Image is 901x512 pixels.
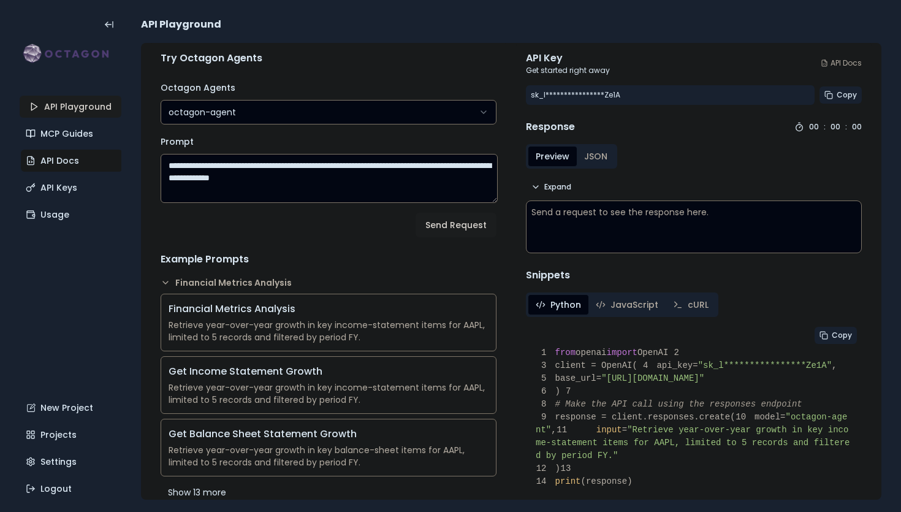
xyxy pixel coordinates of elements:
h4: Response [526,120,575,134]
a: API Keys [21,177,123,199]
a: API Playground [20,96,121,118]
a: API Docs [21,150,123,172]
span: cURL [688,299,709,311]
span: 12 [536,462,555,475]
span: openai [576,348,606,357]
span: 2 [668,346,688,359]
div: 00 [831,122,840,132]
span: ) [536,464,560,473]
span: Copy [832,331,852,340]
span: 14 [536,475,555,488]
div: Retrieve year-over-year growth in key balance-sheet items for AAPL, limited to 5 records and filt... [169,444,489,468]
span: 13 [560,462,580,475]
span: = [622,425,627,435]
a: Settings [21,451,123,473]
div: Get Income Statement Growth [169,364,489,379]
div: Financial Metrics Analysis [169,302,489,316]
span: api_key= [656,361,698,370]
span: from [555,348,576,357]
span: import [607,348,637,357]
div: : [845,122,847,132]
button: JSON [577,147,615,166]
label: Octagon Agents [161,82,235,94]
span: , [832,361,837,370]
label: Prompt [161,136,194,148]
h4: Snippets [526,268,862,283]
div: Retrieve year-over-year growth in key income-statement items for AAPL, limited to 5 records and f... [169,319,489,343]
span: base_url= [555,373,602,383]
a: Projects [21,424,123,446]
span: ) [536,386,560,396]
span: 11 [557,424,576,437]
a: MCP Guides [21,123,123,145]
span: client = OpenAI( [536,361,637,370]
a: Logout [21,478,123,500]
a: Usage [21,204,123,226]
span: API Playground [141,17,221,32]
div: Send a request to see the response here. [531,206,856,218]
span: 1 [536,346,555,359]
span: response = client.responses.create( [536,412,736,422]
span: Expand [544,182,571,192]
button: Preview [528,147,577,166]
button: Copy [819,86,862,104]
button: Show 13 more [161,481,496,503]
button: Copy [815,327,857,344]
div: API Key [526,51,610,66]
span: 7 [560,385,580,398]
span: 9 [536,411,555,424]
span: 10 [736,411,755,424]
span: input [596,425,622,435]
div: 00 [852,122,862,132]
span: OpenAI [637,348,668,357]
h4: Example Prompts [161,252,496,267]
span: 3 [536,359,555,372]
div: : [824,122,826,132]
span: (response) [581,476,633,486]
a: New Project [21,397,123,419]
span: # Make the API call using the responses endpoint [555,399,802,409]
button: Send Request [416,213,496,237]
a: API Docs [821,58,862,68]
span: print [555,476,581,486]
span: 8 [536,398,555,411]
span: 4 [637,359,657,372]
img: logo-rect-yK7x_WSZ.svg [20,42,121,66]
div: Retrieve year-over-year growth in key income-statement items for AAPL, limited to 5 records and f... [169,381,489,406]
div: Get Balance Sheet Statement Growth [169,427,489,441]
span: Python [550,299,581,311]
span: 5 [536,372,555,385]
span: JavaScript [610,299,658,311]
h4: Try Octagon Agents [161,51,496,66]
span: 6 [536,385,555,398]
span: Copy [837,90,857,100]
span: , [551,425,556,435]
p: Get started right away [526,66,610,75]
span: "Retrieve year-over-year growth in key income-statement items for AAPL, limited to 5 records and ... [536,425,850,460]
span: model= [755,412,785,422]
div: 00 [809,122,819,132]
span: "[URL][DOMAIN_NAME]" [601,373,704,383]
button: Expand [526,178,576,196]
button: Financial Metrics Analysis [161,277,496,289]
